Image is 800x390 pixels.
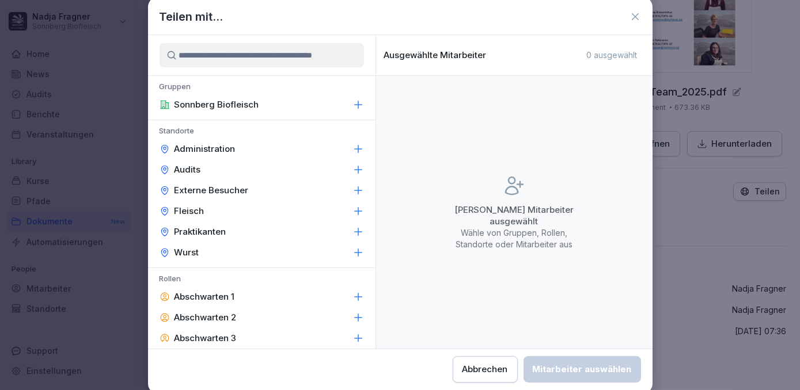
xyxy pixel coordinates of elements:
p: Rollen [148,274,376,286]
p: Audits [175,164,201,175]
button: Mitarbeiter auswählen [524,356,641,383]
p: Standorte [148,126,376,139]
p: Externe Besucher [175,185,249,196]
h1: Teilen mit... [160,8,223,25]
p: 0 ausgewählt [587,50,638,60]
div: Mitarbeiter auswählen [533,363,632,376]
p: Gruppen [148,82,376,94]
p: Abschwarten 2 [175,312,237,323]
p: Ausgewählte Mitarbeiter [384,50,487,60]
p: Abschwarten 1 [175,291,235,303]
p: Administration [175,143,236,155]
div: Abbrechen [462,363,508,376]
p: Praktikanten [175,226,226,238]
p: [PERSON_NAME] Mitarbeiter ausgewählt [445,204,583,227]
p: Fleisch [175,205,204,217]
p: Wurst [175,247,199,258]
button: Abbrechen [453,356,518,383]
p: Sonnberg Biofleisch [175,99,259,110]
p: Wähle von Gruppen, Rollen, Standorte oder Mitarbeiter aus [445,227,583,250]
p: Abschwarten 3 [175,332,237,344]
